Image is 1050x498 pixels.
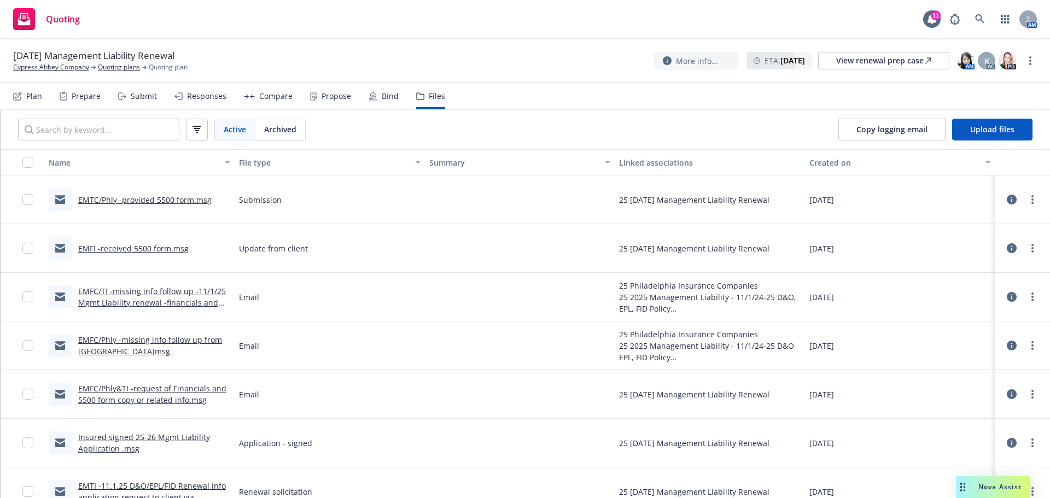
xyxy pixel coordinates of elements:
[78,195,212,205] a: EMTC/Phly -provided 5500 form.msg
[239,340,259,351] span: Email
[239,389,259,400] span: Email
[322,92,351,101] div: Propose
[78,286,226,319] a: EMFC/TI -missing info follow up -11/1/25 Mgmt Liability renewal -financials and 5500
[72,92,101,101] div: Prepare
[13,49,174,62] span: [DATE] Management Liability Renewal
[22,291,33,302] input: Toggle Row Selected
[239,194,282,206] span: Submission
[978,482,1022,491] span: Nova Assist
[836,52,931,69] div: View renewal prep case
[22,243,33,254] input: Toggle Row Selected
[22,437,33,448] input: Toggle Row Selected
[239,157,409,168] div: File type
[78,335,222,356] a: EMFC/Phly -missing info follow up from [GEOGRAPHIC_DATA]msg
[78,432,210,454] a: Insured signed 25-26 Mgmt Liability Application .msg
[9,4,84,34] a: Quoting
[22,194,33,205] input: Toggle Row Selected
[619,389,769,400] div: 25 [DATE] Management Liability Renewal
[809,194,834,206] span: [DATE]
[809,437,834,449] span: [DATE]
[654,52,738,70] button: More info...
[809,486,834,497] span: [DATE]
[818,52,949,69] a: View renewal prep case
[239,486,312,497] span: Renewal solicitation
[944,8,966,30] a: Report a Bug
[838,119,946,140] button: Copy logging email
[49,157,218,168] div: Name
[999,52,1016,69] img: photo
[78,243,189,254] a: EMFI -received 5500 form.msg
[619,340,801,363] div: 25 2025 Management Liability - 11/1/24-25 D&O, EPL, FID Policy
[259,92,293,101] div: Compare
[22,486,33,497] input: Toggle Row Selected
[780,55,805,66] strong: [DATE]
[619,291,801,314] div: 25 2025 Management Liability - 11/1/24-25 D&O, EPL, FID Policy
[1024,54,1037,67] a: more
[1026,290,1039,303] a: more
[264,124,296,135] span: Archived
[425,149,615,175] button: Summary
[239,291,259,303] span: Email
[382,92,399,101] div: Bind
[235,149,425,175] button: File type
[22,389,33,400] input: Toggle Row Selected
[1026,242,1039,255] a: more
[970,124,1014,134] span: Upload files
[239,243,308,254] span: Update from client
[809,291,834,303] span: [DATE]
[149,62,188,72] span: Quoting plan
[765,55,805,66] span: ETA :
[969,8,991,30] a: Search
[26,92,42,101] div: Plan
[956,476,970,498] div: Drag to move
[615,149,805,175] button: Linked associations
[619,486,769,497] div: 25 [DATE] Management Liability Renewal
[131,92,157,101] div: Submit
[619,243,769,254] div: 25 [DATE] Management Liability Renewal
[187,92,226,101] div: Responses
[994,8,1016,30] a: Switch app
[22,340,33,351] input: Toggle Row Selected
[13,62,89,72] a: Cypress Abbey Company
[619,157,801,168] div: Linked associations
[1026,388,1039,401] a: more
[619,280,801,291] div: 25 Philadelphia Insurance Companies
[809,340,834,351] span: [DATE]
[809,157,979,168] div: Created on
[429,157,599,168] div: Summary
[1026,436,1039,449] a: more
[46,15,80,24] span: Quoting
[1026,485,1039,498] a: more
[809,389,834,400] span: [DATE]
[956,476,1030,498] button: Nova Assist
[957,52,975,69] img: photo
[619,194,769,206] div: 25 [DATE] Management Liability Renewal
[931,10,941,20] div: 11
[619,329,801,340] div: 25 Philadelphia Insurance Companies
[1026,193,1039,206] a: more
[676,55,718,67] span: More info...
[952,119,1032,140] button: Upload files
[224,124,246,135] span: Active
[1026,339,1039,352] a: more
[18,119,179,140] input: Search by keyword...
[22,157,33,168] input: Select all
[805,149,995,175] button: Created on
[809,243,834,254] span: [DATE]
[98,62,140,72] a: Quoting plans
[984,55,989,67] span: K
[44,149,235,175] button: Name
[429,92,445,101] div: Files
[78,383,226,405] a: EMFC/Phly&TI -request of Financials and 5500 form copy or related info.msg
[619,437,769,449] div: 25 [DATE] Management Liability Renewal
[239,437,312,449] span: Application - signed
[856,124,927,134] span: Copy logging email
